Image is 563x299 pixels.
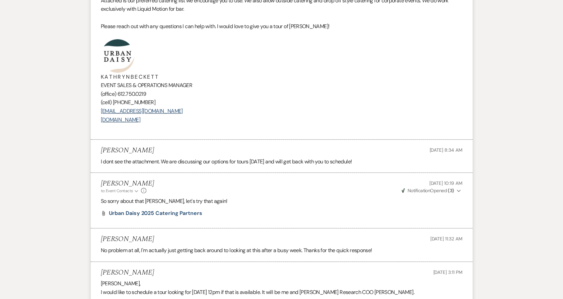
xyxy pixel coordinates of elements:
span: Notification [408,188,430,194]
p: I dont see the attachment. We are discussing our options for tours [DATE] and will get back with ... [101,157,463,166]
button: to: Event Contacts [101,188,139,194]
strong: ( 3 ) [448,188,454,194]
p: So sorry about that [PERSON_NAME], let's try that again! [101,197,463,206]
span: [DATE] 10:19 AM [429,180,463,186]
span: K A T H R Y N B E C K E T T [101,73,158,80]
p: [PERSON_NAME], [101,279,463,288]
span: Opened [402,188,454,194]
p: Please reach out with any questions I can help with. I would love to give you a tour of [PERSON_N... [101,22,463,31]
span: [DATE] 11:32 AM [430,236,463,242]
h5: [PERSON_NAME] [101,179,154,188]
span: (office) 612.750.0219 [101,90,146,97]
p: I would like to schedule a tour looking for [DATE] 12pm if that is available. It will be me and [... [101,288,463,297]
a: [EMAIL_ADDRESS][DOMAIN_NAME] [101,107,183,115]
h5: [PERSON_NAME] [101,146,154,155]
h5: [PERSON_NAME] [101,235,154,243]
span: (cell) [PHONE_NUMBER] [101,99,156,106]
span: to: Event Contacts [101,188,133,194]
a: Urban Daisy 2025 Catering Partners [109,211,202,216]
span: Urban Daisy 2025 Catering Partners [109,210,202,217]
h5: [PERSON_NAME] [101,269,154,277]
a: [DOMAIN_NAME] [101,116,141,123]
p: No problem at all, I'm actually just getting back around to looking at this after a busy week. Th... [101,246,463,255]
span: EVENT SALES & OPERATIONS MANAGER [101,82,193,89]
span: [DATE] 3:11 PM [433,269,462,275]
span: [DATE] 8:34 AM [429,147,462,153]
button: NotificationOpened (3) [401,187,463,194]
